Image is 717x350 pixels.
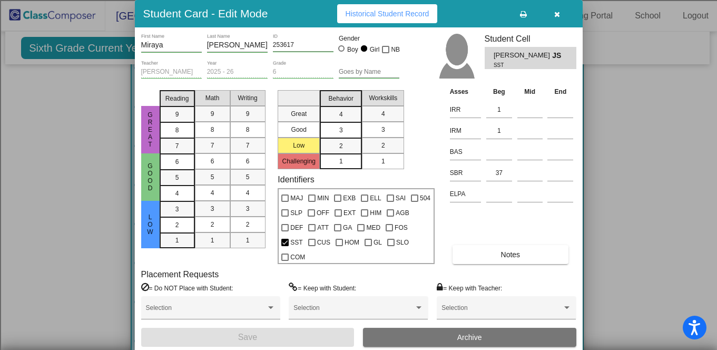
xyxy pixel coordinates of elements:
[238,93,257,103] span: Writing
[211,141,214,150] span: 7
[211,125,214,134] span: 8
[484,86,515,98] th: Beg
[175,157,179,167] span: 6
[343,207,356,219] span: EXT
[211,204,214,213] span: 3
[175,220,179,230] span: 2
[175,173,179,182] span: 5
[4,262,713,271] div: Home
[175,110,179,119] span: 9
[145,162,155,192] span: Good
[339,34,399,43] mat-label: Gender
[501,250,520,259] span: Notes
[211,157,214,166] span: 6
[370,207,381,219] span: HIM
[381,109,385,119] span: 4
[347,45,358,54] div: Boy
[4,14,713,23] div: Sort New > Old
[4,80,713,90] div: Delete
[4,128,713,137] div: Search for Source
[143,7,268,20] h3: Student Card - Edit Mode
[207,69,268,76] input: year
[4,252,713,262] div: Move to ...
[211,236,214,245] span: 1
[329,94,353,103] span: Behavior
[317,236,330,249] span: CUS
[4,328,713,338] div: JOURNAL
[145,213,155,236] span: Low
[4,175,713,184] div: Visual Art
[485,34,576,44] h3: Student Cell
[317,192,329,205] span: MIN
[290,207,302,219] span: SLP
[4,52,713,61] div: Sign out
[339,125,343,135] span: 3
[4,184,713,194] div: TODO: put dlg title
[175,189,179,198] span: 4
[494,61,545,69] span: SST
[273,42,333,49] input: Enter ID
[4,23,713,33] div: Move To ...
[391,43,400,56] span: NB
[457,333,482,342] span: Archive
[246,220,250,229] span: 2
[211,109,214,119] span: 9
[337,4,438,23] button: Historical Student Record
[343,192,356,205] span: EXB
[420,192,430,205] span: 504
[145,111,155,148] span: Great
[515,86,545,98] th: Mid
[4,166,713,175] div: Television/Radio
[211,172,214,182] span: 5
[450,144,481,160] input: assessment
[381,141,385,150] span: 2
[4,156,713,166] div: Newspaper
[345,236,359,249] span: HOM
[246,188,250,198] span: 4
[4,137,713,147] div: Journal
[450,123,481,139] input: assessment
[290,251,305,264] span: COM
[339,157,343,166] span: 1
[494,50,552,61] span: [PERSON_NAME]
[552,50,567,61] span: JS
[381,125,385,134] span: 3
[4,271,713,281] div: CANCEL
[317,207,329,219] span: OFF
[381,157,385,166] span: 1
[246,109,250,119] span: 9
[141,283,233,293] label: = Do NOT Place with Student:
[374,236,382,249] span: GL
[175,205,179,214] span: 3
[246,236,250,245] span: 1
[4,300,713,309] div: SAVE
[165,94,189,103] span: Reading
[317,221,329,234] span: ATT
[346,9,429,18] span: Historical Student Record
[246,141,250,150] span: 7
[370,192,381,205] span: ELL
[447,86,484,98] th: Asses
[4,147,713,156] div: Magazine
[175,236,179,245] span: 1
[4,319,713,328] div: WEBSITE
[4,33,713,42] div: Delete
[369,93,397,103] span: Workskills
[4,281,713,290] div: MOVE
[290,221,303,234] span: DEF
[545,86,576,98] th: End
[141,69,202,76] input: teacher
[450,102,481,118] input: assessment
[289,283,356,293] label: = Keep with Student:
[4,338,713,347] div: MORE
[395,221,408,234] span: FOS
[339,110,343,119] span: 4
[141,328,355,347] button: Save
[4,42,713,52] div: Options
[141,269,219,279] label: Placement Requests
[343,221,352,234] span: GA
[4,109,713,118] div: Print
[4,215,713,224] div: ???
[4,243,713,252] div: DELETE
[238,333,257,342] span: Save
